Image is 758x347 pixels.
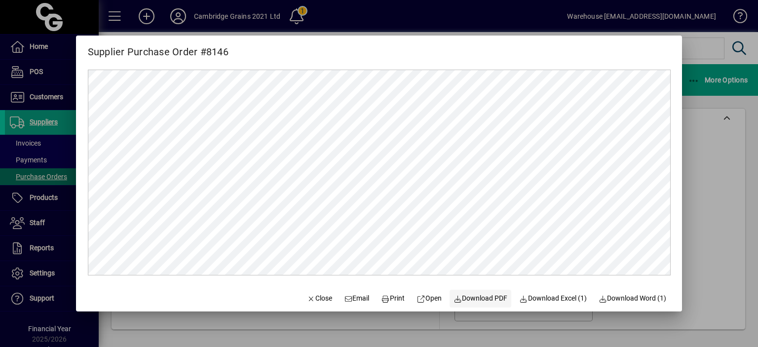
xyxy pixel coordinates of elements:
span: Download Word (1) [599,293,667,304]
span: Download Excel (1) [519,293,587,304]
span: Download PDF [454,293,508,304]
h2: Supplier Purchase Order #8146 [76,36,240,60]
button: Print [377,290,409,308]
button: Download Excel (1) [515,290,591,308]
span: Open [417,293,442,304]
button: Close [303,290,336,308]
span: Email [344,293,370,304]
a: Download PDF [450,290,512,308]
button: Download Word (1) [595,290,671,308]
a: Open [413,290,446,308]
span: Close [306,293,332,304]
button: Email [340,290,374,308]
span: Print [381,293,405,304]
